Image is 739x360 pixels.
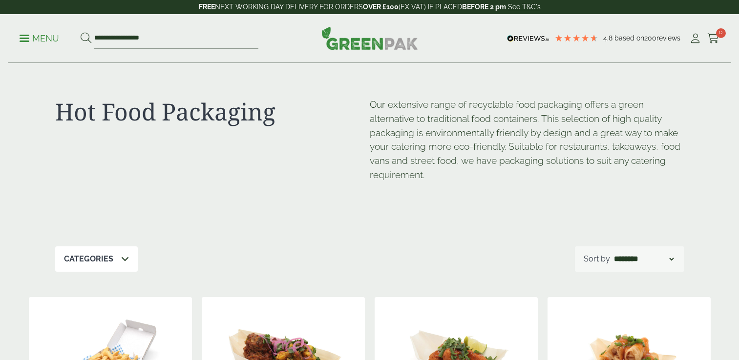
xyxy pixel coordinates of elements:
[508,3,541,11] a: See T&C's
[716,28,726,38] span: 0
[689,34,701,43] i: My Account
[612,253,676,265] select: Shop order
[656,34,680,42] span: reviews
[363,3,399,11] strong: OVER £100
[584,253,610,265] p: Sort by
[707,34,719,43] i: Cart
[199,3,215,11] strong: FREE
[370,191,371,192] p: [URL][DOMAIN_NAME]
[370,98,684,182] p: Our extensive range of recyclable food packaging offers a green alternative to traditional food c...
[321,26,418,50] img: GreenPak Supplies
[554,34,598,42] div: 4.79 Stars
[507,35,549,42] img: REVIEWS.io
[20,33,59,44] p: Menu
[20,33,59,42] a: Menu
[462,3,506,11] strong: BEFORE 2 pm
[644,34,656,42] span: 200
[614,34,644,42] span: Based on
[707,31,719,46] a: 0
[55,98,370,126] h1: Hot Food Packaging
[64,253,113,265] p: Categories
[603,34,614,42] span: 4.8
